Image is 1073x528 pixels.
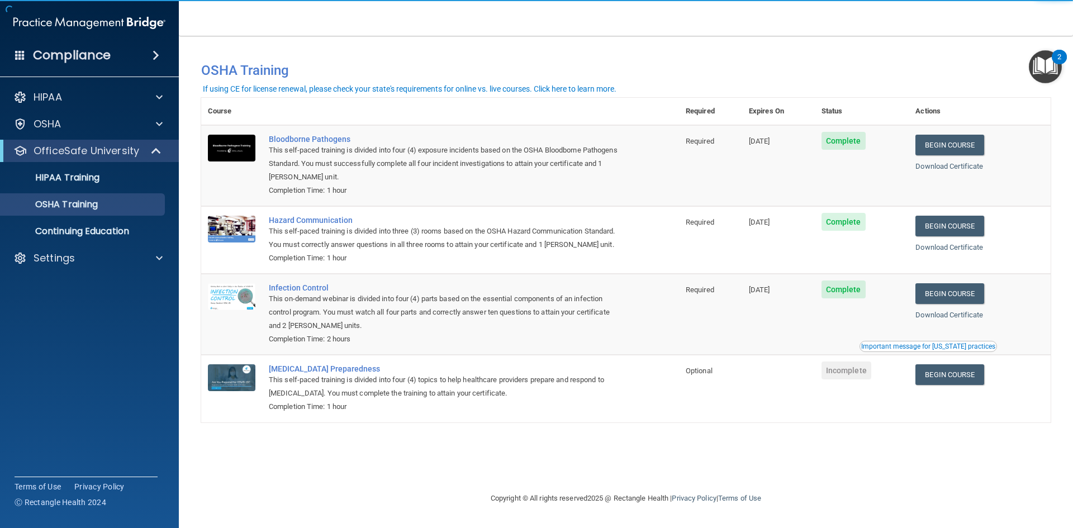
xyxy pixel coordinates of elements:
[822,213,866,231] span: Complete
[686,367,713,375] span: Optional
[269,225,623,251] div: This self-paced training is divided into three (3) rooms based on the OSHA Hazard Communication S...
[7,172,99,183] p: HIPAA Training
[915,162,983,170] a: Download Certificate
[13,251,163,265] a: Settings
[7,199,98,210] p: OSHA Training
[201,83,618,94] button: If using CE for license renewal, please check your state's requirements for online vs. live cours...
[749,218,770,226] span: [DATE]
[915,283,984,304] a: Begin Course
[269,216,623,225] a: Hazard Communication
[269,144,623,184] div: This self-paced training is divided into four (4) exposure incidents based on the OSHA Bloodborne...
[909,98,1051,125] th: Actions
[822,132,866,150] span: Complete
[7,226,160,237] p: Continuing Education
[34,251,75,265] p: Settings
[915,216,984,236] a: Begin Course
[269,184,623,197] div: Completion Time: 1 hour
[742,98,815,125] th: Expires On
[269,400,623,413] div: Completion Time: 1 hour
[201,98,262,125] th: Course
[686,286,714,294] span: Required
[203,85,616,93] div: If using CE for license renewal, please check your state's requirements for online vs. live cours...
[860,341,997,352] button: Read this if you are a dental practitioner in the state of CA
[13,144,162,158] a: OfficeSafe University
[679,98,742,125] th: Required
[686,137,714,145] span: Required
[269,251,623,265] div: Completion Time: 1 hour
[13,117,163,131] a: OSHA
[269,283,623,292] a: Infection Control
[749,286,770,294] span: [DATE]
[422,481,830,516] div: Copyright © All rights reserved 2025 @ Rectangle Health | |
[815,98,909,125] th: Status
[269,332,623,346] div: Completion Time: 2 hours
[269,364,623,373] a: [MEDICAL_DATA] Preparedness
[74,481,125,492] a: Privacy Policy
[269,135,623,144] a: Bloodborne Pathogens
[201,63,1051,78] h4: OSHA Training
[915,243,983,251] a: Download Certificate
[269,292,623,332] div: This on-demand webinar is divided into four (4) parts based on the essential components of an inf...
[15,497,106,508] span: Ⓒ Rectangle Health 2024
[34,144,139,158] p: OfficeSafe University
[33,47,111,63] h4: Compliance
[686,218,714,226] span: Required
[672,494,716,502] a: Privacy Policy
[718,494,761,502] a: Terms of Use
[34,117,61,131] p: OSHA
[915,364,984,385] a: Begin Course
[269,373,623,400] div: This self-paced training is divided into four (4) topics to help healthcare providers prepare and...
[34,91,62,104] p: HIPAA
[822,280,866,298] span: Complete
[13,12,165,34] img: PMB logo
[1029,50,1062,83] button: Open Resource Center, 2 new notifications
[915,135,984,155] a: Begin Course
[749,137,770,145] span: [DATE]
[13,91,163,104] a: HIPAA
[1057,57,1061,72] div: 2
[915,311,983,319] a: Download Certificate
[861,343,995,350] div: Important message for [US_STATE] practices
[15,481,61,492] a: Terms of Use
[822,361,871,379] span: Incomplete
